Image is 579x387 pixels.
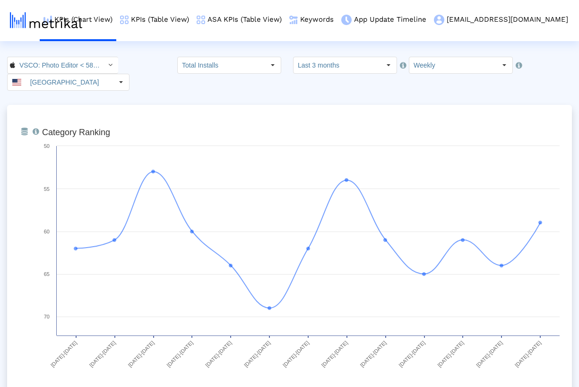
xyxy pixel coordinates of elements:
img: kpi-table-menu-icon.png [197,16,205,24]
text: [DATE]-[DATE] [398,340,426,368]
div: Select [496,57,512,73]
text: 65 [44,271,50,277]
text: 70 [44,314,50,319]
tspan: Category Ranking [42,128,110,137]
img: kpi-table-menu-icon.png [120,16,129,24]
text: [DATE]-[DATE] [127,340,156,368]
text: [DATE]-[DATE] [282,340,310,368]
div: Select [102,57,118,73]
div: Select [113,74,129,90]
text: [DATE]-[DATE] [320,340,349,368]
text: [DATE]-[DATE] [359,340,388,368]
div: Select [380,57,397,73]
text: 55 [44,186,50,192]
text: [DATE]-[DATE] [243,340,271,368]
text: [DATE]-[DATE] [514,340,542,368]
img: my-account-menu-icon.png [434,15,444,25]
text: [DATE]-[DATE] [204,340,233,368]
text: [DATE]-[DATE] [436,340,465,368]
text: [DATE]-[DATE] [88,340,117,368]
div: Select [265,57,281,73]
text: [DATE]-[DATE] [165,340,194,368]
img: keywords.png [289,16,298,24]
img: metrical-logo-light.png [10,12,82,28]
text: 50 [44,143,50,149]
text: 60 [44,229,50,234]
img: app-update-menu-icon.png [341,15,352,25]
text: [DATE]-[DATE] [475,340,503,368]
text: [DATE]-[DATE] [50,340,78,368]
